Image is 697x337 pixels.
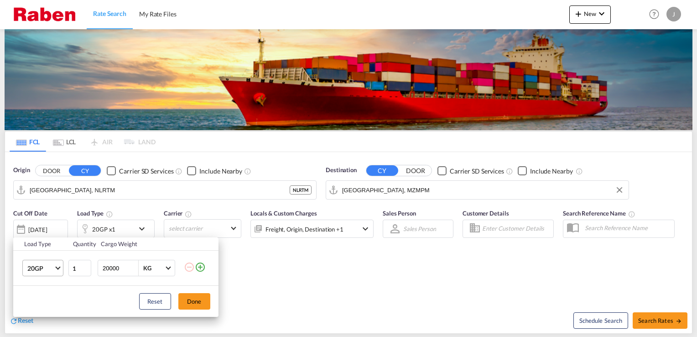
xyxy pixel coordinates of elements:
span: 20GP [27,264,54,273]
input: Qty [68,260,91,276]
button: Done [178,293,210,310]
th: Quantity [68,237,96,251]
input: Enter Weight [102,260,138,276]
md-icon: icon-minus-circle-outline [184,262,195,273]
div: Cargo Weight [101,240,178,248]
md-icon: icon-plus-circle-outline [195,262,206,273]
div: KG [143,264,151,272]
button: Reset [139,293,171,310]
th: Load Type [13,237,68,251]
md-select: Choose: 20GP [22,260,63,276]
